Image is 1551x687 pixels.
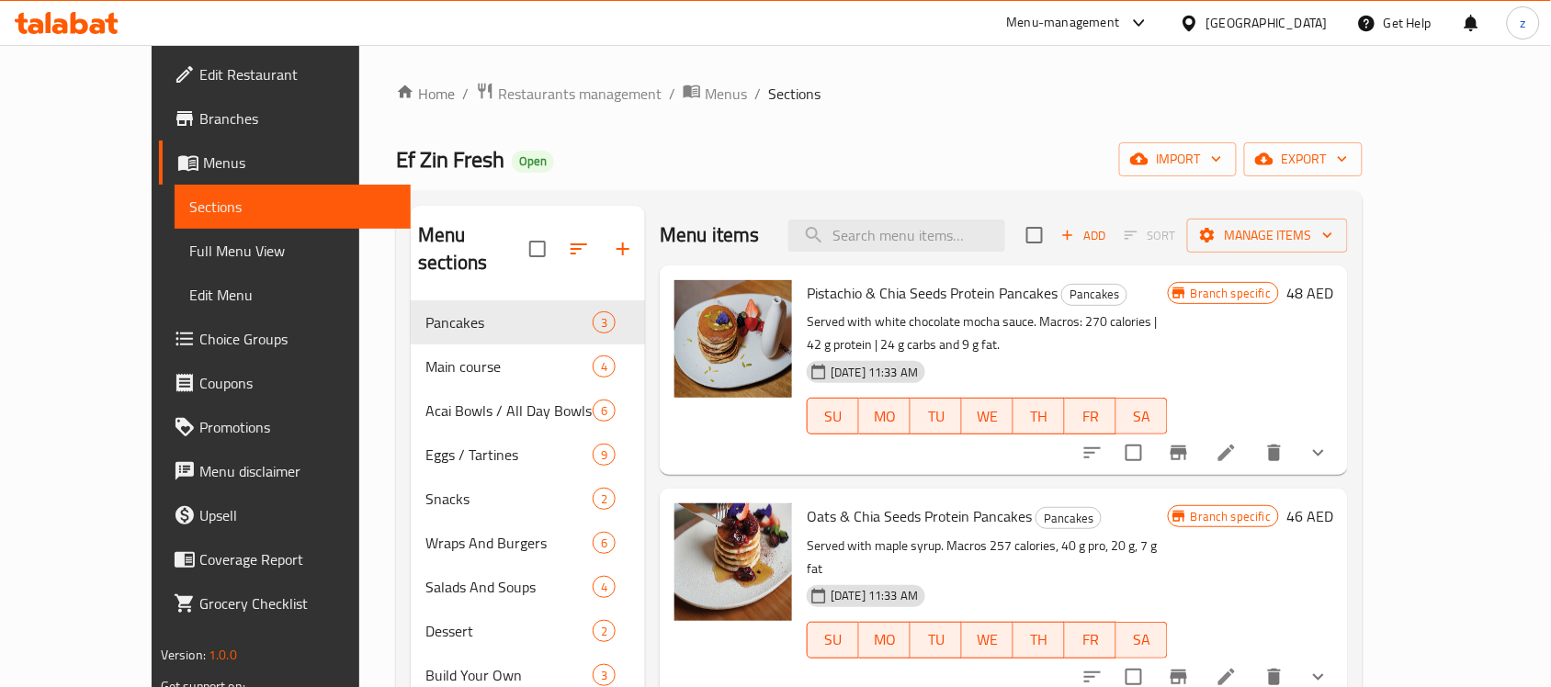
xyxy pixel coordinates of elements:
div: Acai Bowls / All Day Bowls6 [411,389,645,433]
span: Select all sections [518,230,557,268]
div: Pancakes [1061,284,1127,306]
span: Ef Zin Fresh [396,139,504,180]
span: Pancakes [1036,508,1101,529]
span: TU [918,626,955,653]
div: items [593,576,616,598]
span: export [1259,148,1348,171]
div: items [593,488,616,510]
div: [GEOGRAPHIC_DATA] [1206,13,1328,33]
div: Main course4 [411,344,645,389]
div: Snacks2 [411,477,645,521]
button: Branch-specific-item [1157,431,1201,475]
span: Branches [199,107,396,130]
span: WE [969,403,1006,430]
div: Eggs / Tartines [425,444,593,466]
span: TH [1021,626,1058,653]
div: items [593,664,616,686]
button: MO [859,622,911,659]
span: Choice Groups [199,328,396,350]
div: items [593,532,616,554]
span: Acai Bowls / All Day Bowls [425,400,593,422]
span: 1.0.0 [209,643,237,667]
button: TU [911,622,962,659]
button: export [1244,142,1363,176]
h2: Menu items [660,221,760,249]
button: SU [807,622,859,659]
span: 2 [594,623,615,640]
span: 2 [594,490,615,508]
h6: 46 AED [1286,503,1333,529]
span: Branch specific [1183,285,1278,302]
a: Menus [159,141,411,185]
a: Coverage Report [159,537,411,581]
button: TH [1013,622,1065,659]
div: Pancakes3 [411,300,645,344]
span: Oats & Chia Seeds Protein Pancakes [807,502,1032,530]
div: items [593,400,616,422]
a: Branches [159,96,411,141]
p: Served with maple syrup. Macros 257 calories, 40 g pro, 20 g, 7 g fat [807,535,1168,580]
span: TH [1021,403,1058,430]
span: Add [1059,225,1108,246]
span: 6 [594,535,615,552]
li: / [754,83,761,105]
span: MO [866,403,903,430]
div: Open [512,151,554,173]
span: Version: [161,643,206,667]
span: 4 [594,579,615,596]
span: Build Your Own [425,664,593,686]
span: SA [1124,626,1160,653]
span: Pistachio & Chia Seeds Protein Pancakes [807,279,1058,307]
button: WE [962,398,1013,434]
a: Edit Menu [175,273,411,317]
input: search [788,220,1005,252]
button: Add section [601,227,645,271]
div: Menu-management [1007,12,1120,34]
li: / [462,83,469,105]
span: Coverage Report [199,548,396,570]
button: SA [1116,622,1168,659]
div: Snacks [425,488,593,510]
span: Pancakes [425,311,593,333]
span: [DATE] 11:33 AM [823,587,925,604]
div: Wraps And Burgers6 [411,521,645,565]
span: z [1521,13,1526,33]
span: Promotions [199,416,396,438]
button: Manage items [1187,219,1348,253]
span: Add item [1054,221,1113,250]
span: Grocery Checklist [199,592,396,614]
button: FR [1065,622,1116,659]
span: Branch specific [1183,508,1278,525]
button: FR [1065,398,1116,434]
span: Edit Restaurant [199,63,396,85]
li: / [669,83,675,105]
span: 6 [594,402,615,420]
span: SU [815,403,852,430]
span: [DATE] 11:33 AM [823,364,925,381]
span: 9 [594,446,615,464]
img: Oats & Chia Seeds Protein Pancakes [674,503,792,621]
span: 3 [594,667,615,684]
div: Dessert2 [411,609,645,653]
span: Edit Menu [189,284,396,306]
span: Pancakes [1062,284,1126,305]
a: Coupons [159,361,411,405]
button: import [1119,142,1237,176]
button: Add [1054,221,1113,250]
button: WE [962,622,1013,659]
a: Upsell [159,493,411,537]
span: 3 [594,314,615,332]
span: Select to update [1115,434,1153,472]
span: Restaurants management [498,83,662,105]
span: Wraps And Burgers [425,532,593,554]
button: show more [1296,431,1341,475]
span: Full Menu View [189,240,396,262]
span: Coupons [199,372,396,394]
span: MO [866,626,903,653]
svg: Show Choices [1308,442,1330,464]
a: Menus [683,82,747,106]
span: FR [1072,403,1109,430]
